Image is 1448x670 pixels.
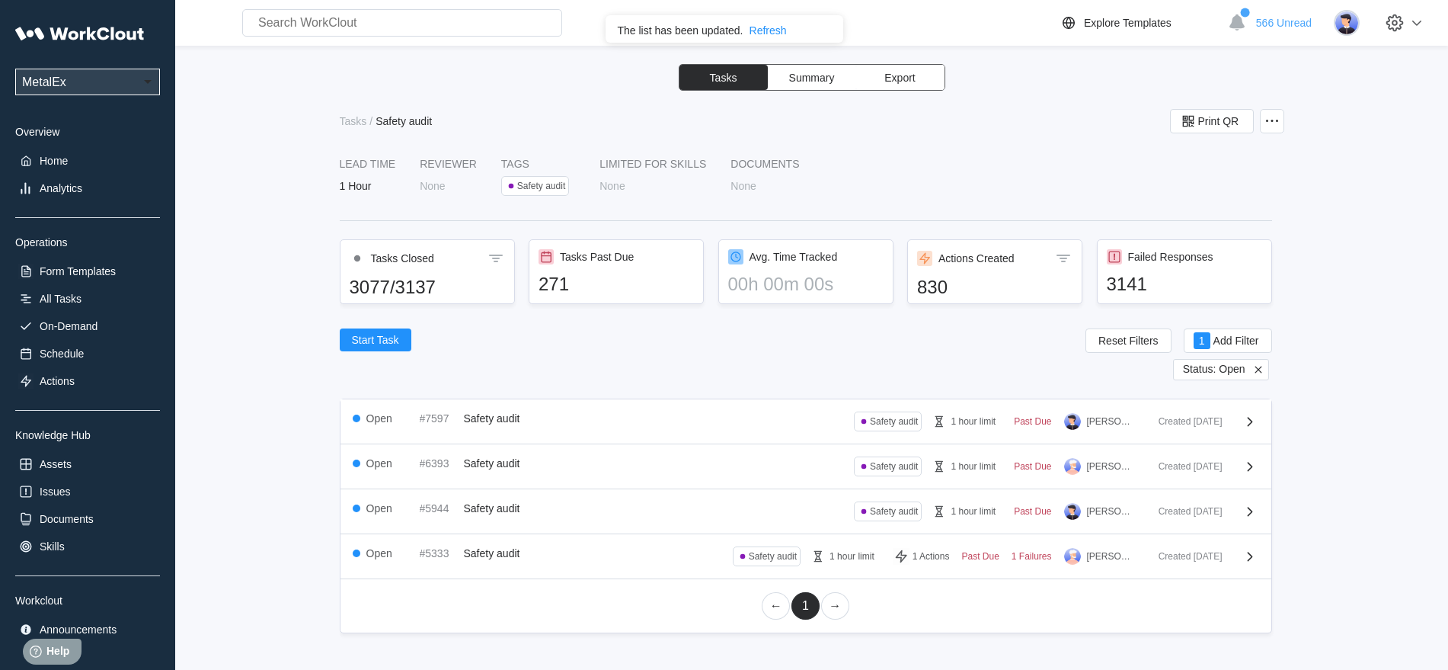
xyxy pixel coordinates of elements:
button: close [828,21,837,34]
img: user-5.png [1064,413,1081,430]
div: Safety audit [749,551,797,562]
span: Reset Filters [1098,335,1159,346]
div: [PERSON_NAME] [1087,461,1134,472]
div: Analytics [40,182,82,194]
button: 1Add Filter [1184,329,1272,353]
div: 1 hour limit [951,506,996,517]
div: #5333 [420,547,458,559]
a: Explore Templates [1060,14,1220,32]
span: Add Filter [1213,335,1259,346]
span: Safety audit [464,412,520,425]
div: Actions Created [938,252,1015,264]
a: Analytics [15,178,160,199]
div: Past Due [961,551,999,562]
div: Schedule [40,348,84,360]
span: Export [884,72,915,83]
button: Tasks [679,65,768,90]
div: Refresh [750,24,787,37]
div: None [599,180,625,192]
div: 271 [539,274,694,295]
div: Open [366,502,392,515]
div: 1 Actions [913,551,950,562]
div: None [420,180,445,192]
div: Safety audit [870,461,918,472]
div: Announcements [40,624,117,636]
div: Open [366,547,392,559]
div: Safety audit [870,506,918,517]
span: Status: Open [1183,363,1245,377]
div: Operations [15,236,160,248]
span: Safety audit [464,502,520,515]
button: Print QR [1170,109,1254,133]
div: Form Templates [40,265,116,277]
div: 1 hour limit [951,416,996,427]
div: Created [DATE] [1146,416,1223,427]
div: All Tasks [40,293,82,305]
div: [PERSON_NAME] [1087,506,1134,517]
div: Open [366,412,392,425]
div: [PERSON_NAME] [1087,416,1134,427]
div: Issues [40,486,70,498]
div: The list has been updated. [618,24,743,37]
a: Open#6393Safety auditSafety audit1 hour limitPast Due[PERSON_NAME]Created [DATE] [340,444,1271,489]
div: Tasks [340,115,367,127]
div: Overview [15,126,160,138]
div: Safety audit [870,416,918,427]
div: Safety audit [376,115,432,127]
div: Past Due [1014,506,1051,517]
div: 830 [917,277,1072,298]
div: Created [DATE] [1146,506,1223,517]
div: 1 Failures [1012,551,1052,562]
img: user-3.png [1064,458,1081,475]
span: 566 Unread [1256,17,1312,29]
div: Past Due [1014,461,1051,472]
div: Documents [40,513,94,525]
div: Created [DATE] [1146,551,1223,562]
div: Avg. Time Tracked [750,251,838,263]
a: Issues [15,481,160,502]
a: Assets [15,454,160,475]
a: Form Templates [15,261,160,282]
div: Safety audit [517,181,565,191]
div: 00h 00m 00s [728,274,884,295]
div: Open [366,457,392,470]
img: user-5.png [1064,503,1081,520]
div: Workclout [15,595,160,607]
div: Tasks Past Due [560,251,634,263]
div: Created [DATE] [1146,461,1223,472]
div: Home [40,155,68,167]
span: Safety audit [464,457,520,470]
div: Tags [501,158,575,170]
a: Skills [15,536,160,557]
div: 1 [1194,332,1210,349]
span: Summary [789,72,835,83]
div: Past Due [1014,416,1051,427]
div: / [369,115,372,127]
div: Skills [40,540,65,553]
div: On-Demand [40,320,97,332]
div: #6393 [420,457,458,470]
div: Tasks Closed [371,252,434,264]
button: Start Task [340,329,411,351]
button: Summary [768,65,856,90]
div: Failed Responses [1128,251,1213,263]
a: Next page [821,592,849,620]
a: Open#5944Safety auditSafety audit1 hour limitPast Due[PERSON_NAME]Created [DATE] [340,489,1271,534]
a: Previous page [762,592,790,620]
div: Knowledge Hub [15,429,160,441]
a: Documents [15,508,160,530]
a: Open#7597Safety auditSafety audit1 hour limitPast Due[PERSON_NAME]Created [DATE] [340,399,1271,444]
div: None [730,180,756,192]
div: 1 hour limit [829,551,874,562]
a: On-Demand [15,316,160,337]
div: #7597 [420,412,458,425]
a: Page 1 is your current page [791,592,820,620]
a: Home [15,150,160,172]
div: Explore Templates [1084,17,1172,29]
div: 1 Hour [340,180,372,192]
a: All Tasks [15,288,160,309]
div: Assets [40,458,72,470]
a: Actions [15,370,160,392]
a: Schedule [15,343,160,364]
